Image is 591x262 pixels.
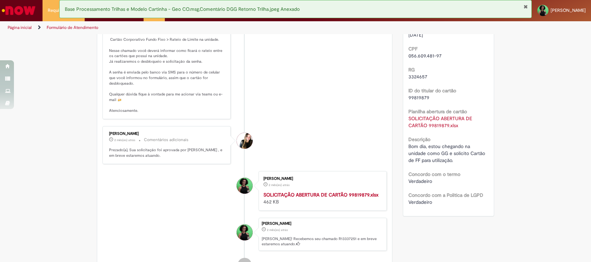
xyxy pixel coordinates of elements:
div: 462 KB [263,191,379,205]
span: [PERSON_NAME] [551,7,586,13]
a: Formulário de Atendimento [47,25,98,30]
img: ServiceNow [1,3,37,17]
b: Descrição [408,136,430,142]
div: [PERSON_NAME] [262,222,383,226]
div: Fernanda Gabriela De Oliveira Benedito [237,178,253,194]
span: [DATE] [408,32,423,38]
div: Fernanda Gabriela De Oliveira Benedito [237,224,253,240]
b: ID do titular do cartão [408,87,456,94]
li: Fernanda Gabriela De Oliveira Benedito [102,218,387,251]
b: Concordo com o termo [408,171,460,177]
span: Verdadeiro [408,199,432,205]
span: 056.609.481-97 [408,53,442,59]
a: Página inicial [8,25,32,30]
b: CPF [408,46,417,52]
span: 2 mês(es) atrás [269,183,290,187]
ul: Trilhas de página [5,21,389,34]
a: Download de SOLICITAÇÃO ABERTURA DE CARTÃO 99819879.xlsx [408,115,474,129]
span: 2 mês(es) atrás [267,228,288,232]
time: 30/07/2025 11:02:44 [269,183,290,187]
small: Comentários adicionais [144,137,189,143]
time: 30/07/2025 11:02:53 [267,228,288,232]
b: Planilha abertura de cartão [408,108,467,115]
a: SOLICITAÇÃO ABERTURA DE CARTÃO 99819879.xlsx [263,192,378,198]
span: 2 mês(es) atrás [114,138,135,142]
span: 3324657 [408,74,427,80]
p: [PERSON_NAME]! Recebemos seu chamado R13337251 e em breve estaremos atuando. [262,236,383,247]
span: Base Processamento Trilhas e Modelo Cartinha - Geo CO.msg,Comentário DGG Retorno Trilha.jpeg Anexado [65,6,300,12]
span: Bom dia, estou chegando na unidade como GG e solicito Cartão de FF para utilização. [408,143,486,163]
div: [PERSON_NAME] [263,177,379,181]
span: Verdadeiro [408,178,432,184]
button: Fechar Notificação [523,4,528,9]
b: Concordo com a Politica de LGPD [408,192,483,198]
b: RG [408,67,415,73]
div: Ana Paula Frazao Pinto Martins [237,133,253,149]
p: Prezado(a), Sua solicitação foi aprovada por [PERSON_NAME] , e em breve estaremos atuando. [109,147,225,158]
div: [PERSON_NAME] [109,132,225,136]
span: Requisições [48,7,72,14]
span: 99819879 [408,94,429,101]
time: 04/08/2025 16:27:08 [114,138,135,142]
